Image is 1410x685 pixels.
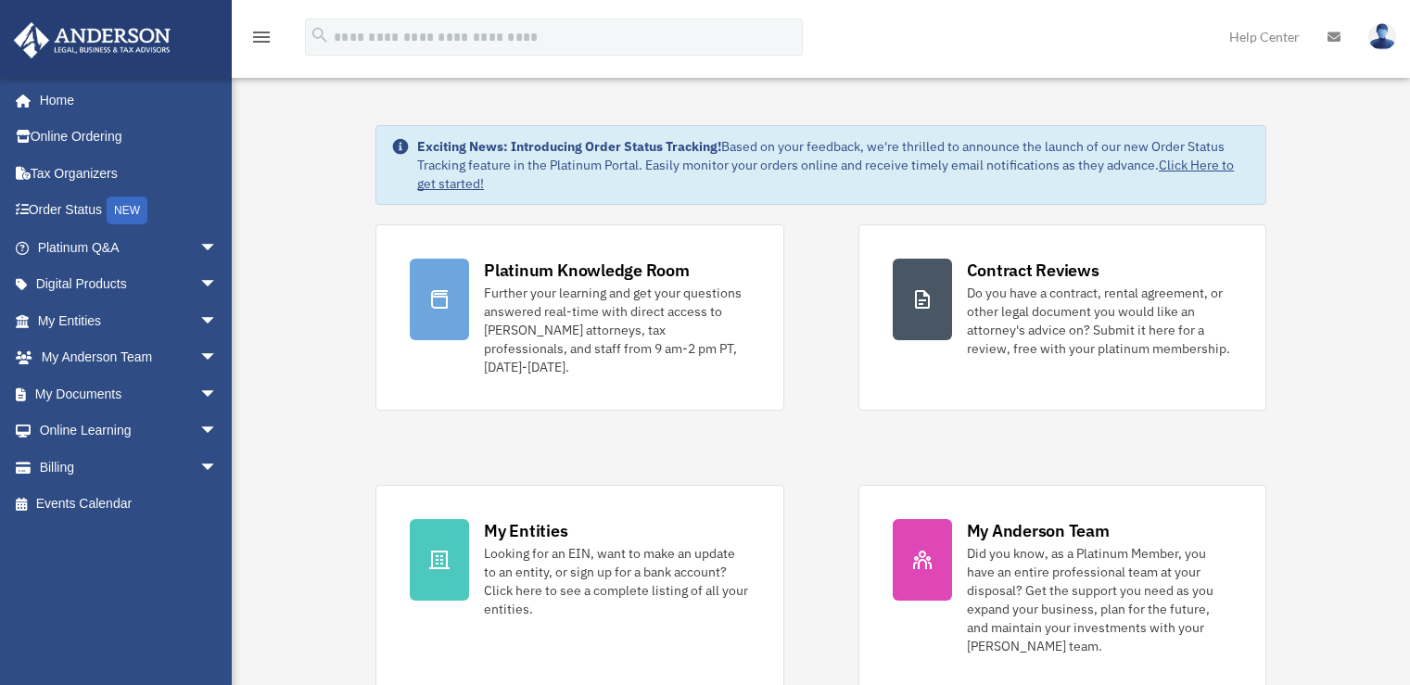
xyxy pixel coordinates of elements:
a: My Anderson Teamarrow_drop_down [13,339,246,376]
i: menu [250,26,273,48]
div: Based on your feedback, we're thrilled to announce the launch of our new Order Status Tracking fe... [417,137,1251,193]
a: Billingarrow_drop_down [13,449,246,486]
a: Tax Organizers [13,155,246,192]
a: Platinum Q&Aarrow_drop_down [13,229,246,266]
span: arrow_drop_down [199,412,236,450]
a: Click Here to get started! [417,157,1234,192]
a: Online Ordering [13,119,246,156]
i: search [310,25,330,45]
div: My Entities [484,519,567,542]
span: arrow_drop_down [199,375,236,413]
strong: Exciting News: Introducing Order Status Tracking! [417,138,721,155]
img: User Pic [1368,23,1396,50]
div: Platinum Knowledge Room [484,259,690,282]
span: arrow_drop_down [199,449,236,487]
a: Home [13,82,236,119]
img: Anderson Advisors Platinum Portal [8,22,176,58]
div: Did you know, as a Platinum Member, you have an entire professional team at your disposal? Get th... [967,544,1232,655]
span: arrow_drop_down [199,266,236,304]
a: My Entitiesarrow_drop_down [13,302,246,339]
a: Online Learningarrow_drop_down [13,412,246,450]
span: arrow_drop_down [199,339,236,377]
span: arrow_drop_down [199,229,236,267]
a: menu [250,32,273,48]
a: Events Calendar [13,486,246,523]
div: Do you have a contract, rental agreement, or other legal document you would like an attorney's ad... [967,284,1232,358]
div: Looking for an EIN, want to make an update to an entity, or sign up for a bank account? Click her... [484,544,749,618]
div: NEW [107,197,147,224]
a: Platinum Knowledge Room Further your learning and get your questions answered real-time with dire... [375,224,783,411]
span: arrow_drop_down [199,302,236,340]
a: Order StatusNEW [13,192,246,230]
a: My Documentsarrow_drop_down [13,375,246,412]
div: Contract Reviews [967,259,1099,282]
div: My Anderson Team [967,519,1110,542]
div: Further your learning and get your questions answered real-time with direct access to [PERSON_NAM... [484,284,749,376]
a: Contract Reviews Do you have a contract, rental agreement, or other legal document you would like... [858,224,1266,411]
a: Digital Productsarrow_drop_down [13,266,246,303]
